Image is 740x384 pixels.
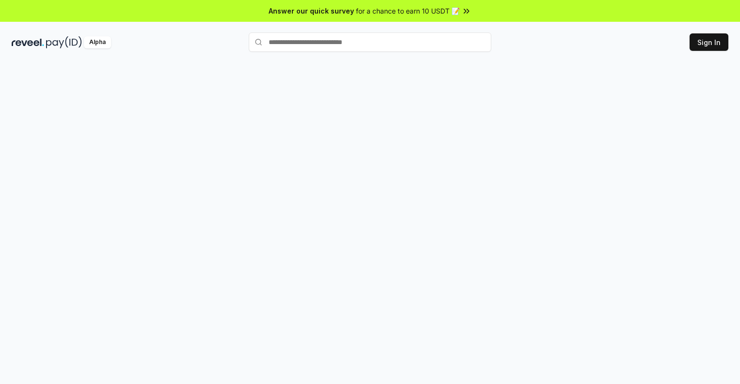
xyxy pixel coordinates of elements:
[690,33,728,51] button: Sign In
[84,36,111,48] div: Alpha
[269,6,354,16] span: Answer our quick survey
[356,6,460,16] span: for a chance to earn 10 USDT 📝
[12,36,44,48] img: reveel_dark
[46,36,82,48] img: pay_id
